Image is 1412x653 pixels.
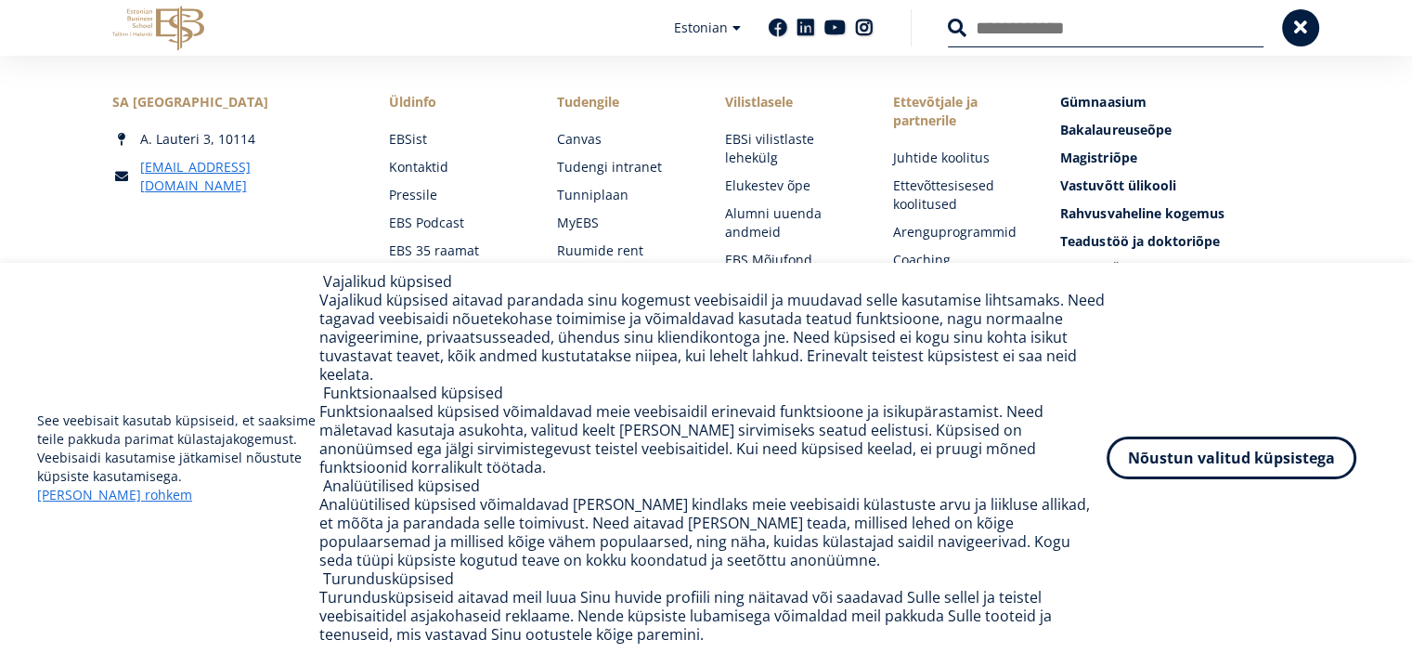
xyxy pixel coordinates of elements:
label: Turundusküpsised [323,568,454,589]
span: Vilistlasele [724,93,855,111]
a: Canvas [557,130,688,149]
a: Pressile [389,186,520,204]
a: Ettevõttesisesed koolitused [892,176,1023,214]
div: Turundusküpsiseid aitavad meil luua Sinu huvide profiili ning näitavad või saadavad Sulle sellel ... [319,588,1107,644]
div: Funktsionaalsed küpsised võimaldavad meie veebisaidil erinevaid funktsioone ja isikupärastamist. ... [319,402,1107,477]
span: Vastuvõtt ülikooli [1060,176,1175,194]
a: Alumni uuenda andmeid [724,204,855,242]
a: Kontaktid [389,158,520,176]
span: Gümnaasium [1060,93,1146,111]
div: Analüütilised küpsised võimaldavad [PERSON_NAME] kindlaks meie veebisaidi külastuste arvu ja liik... [319,495,1107,569]
a: Tudengile [557,93,688,111]
a: EBS 35 raamat [389,242,520,260]
a: Youtube [824,19,846,37]
a: [EMAIL_ADDRESS][DOMAIN_NAME] [140,158,352,195]
a: EBSist [389,130,520,149]
a: EBS Podcast [389,214,520,232]
div: Vajalikud küpsised aitavad parandada sinu kogemust veebisaidil ja muudavad selle kasutamise lihts... [319,291,1107,384]
a: Bakalaureuseõpe [1060,121,1300,139]
a: Tunniplaan [557,186,688,204]
label: Analüütilised küpsised [323,476,480,496]
a: EBS Mõjufond [724,251,855,269]
a: Ruumide rent [557,242,688,260]
p: See veebisait kasutab küpsiseid, et saaksime teile pakkuda parimat külastajakogemust. Veebisaidi ... [37,411,319,504]
div: A. Lauteri 3, 10114 [112,130,352,149]
label: Funktsionaalsed küpsised [323,383,503,403]
a: Avatud Ülikool [1060,260,1300,279]
span: Magistriõpe [1060,149,1136,166]
span: Avatud Ülikool [1060,260,1157,278]
a: Vastuvõtt ülikooli [1060,176,1300,195]
a: Gümnaasium [1060,93,1300,111]
a: Coaching [892,251,1023,269]
span: Bakalaureuseõpe [1060,121,1171,138]
a: Teadustöö ja doktoriõpe [1060,232,1300,251]
a: MyEBS [557,214,688,232]
a: Facebook [769,19,787,37]
span: Teadustöö ja doktoriõpe [1060,232,1219,250]
a: Instagram [855,19,874,37]
label: Vajalikud küpsised [323,271,452,292]
a: EBSi vilistlaste lehekülg [724,130,855,167]
a: Arenguprogrammid [892,223,1023,242]
a: [PERSON_NAME] rohkem [37,486,192,504]
a: Rahvusvaheline kogemus [1060,204,1300,223]
div: SA [GEOGRAPHIC_DATA] [112,93,352,111]
button: Nõustun valitud küpsistega [1107,437,1356,479]
a: Juhtide koolitus [892,149,1023,167]
a: Linkedin [797,19,815,37]
a: Magistriõpe [1060,149,1300,167]
span: Ettevõtjale ja partnerile [892,93,1023,130]
span: Üldinfo [389,93,520,111]
a: Elukestev õpe [724,176,855,195]
a: Tudengi intranet [557,158,688,176]
span: Rahvusvaheline kogemus [1060,204,1224,222]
